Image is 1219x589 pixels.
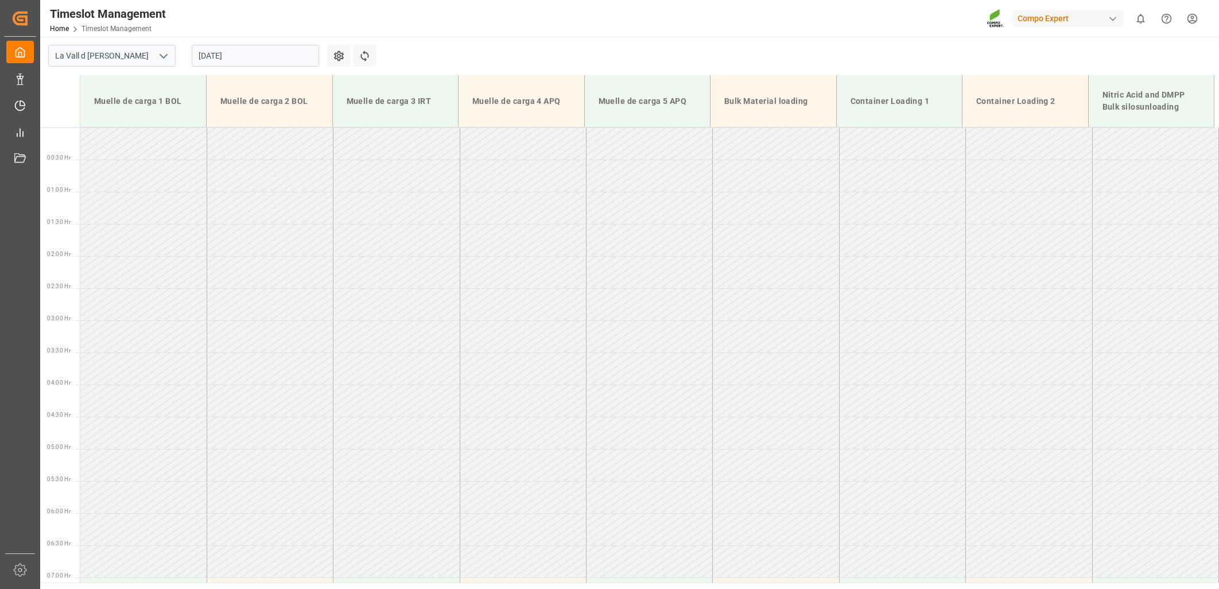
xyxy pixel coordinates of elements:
[47,540,71,547] span: 06:30 Hr
[47,476,71,482] span: 05:30 Hr
[192,45,319,67] input: DD.MM.YYYY
[90,91,197,112] div: Muelle de carga 1 BOL
[720,91,827,112] div: Bulk Material loading
[594,91,701,112] div: Muelle de carga 5 APQ
[47,347,71,354] span: 03:30 Hr
[50,5,166,22] div: Timeslot Management
[154,47,172,65] button: open menu
[468,91,575,112] div: Muelle de carga 4 APQ
[1013,7,1128,29] button: Compo Expert
[972,91,1079,112] div: Container Loading 2
[1013,10,1123,27] div: Compo Expert
[47,444,71,450] span: 05:00 Hr
[47,508,71,514] span: 06:00 Hr
[47,251,71,257] span: 02:00 Hr
[47,283,71,289] span: 02:30 Hr
[47,379,71,386] span: 04:00 Hr
[47,187,71,193] span: 01:00 Hr
[987,9,1005,29] img: Screenshot%202023-09-29%20at%2010.02.21.png_1712312052.png
[48,45,176,67] input: Type to search/select
[216,91,323,112] div: Muelle de carga 2 BOL
[47,572,71,579] span: 07:00 Hr
[1154,6,1179,32] button: Help Center
[1128,6,1154,32] button: show 0 new notifications
[1098,84,1205,118] div: Nitric Acid and DMPP Bulk silosunloading
[47,219,71,225] span: 01:30 Hr
[47,154,71,161] span: 00:30 Hr
[47,412,71,418] span: 04:30 Hr
[50,25,69,33] a: Home
[47,315,71,321] span: 03:00 Hr
[342,91,449,112] div: Muelle de carga 3 IRT
[846,91,953,112] div: Container Loading 1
